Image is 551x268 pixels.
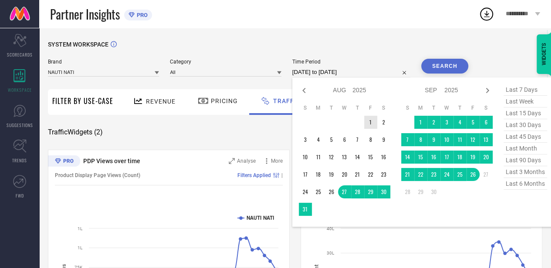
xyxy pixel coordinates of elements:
button: Search [421,59,468,74]
td: Sun Aug 24 2025 [299,185,312,198]
td: Thu Aug 07 2025 [351,133,364,146]
span: Filter By Use-Case [52,96,113,106]
td: Tue Aug 12 2025 [325,151,338,164]
span: SYSTEM WORKSPACE [48,41,108,48]
td: Wed Sep 17 2025 [440,151,453,164]
td: Tue Sep 23 2025 [427,168,440,181]
td: Sat Sep 20 2025 [480,151,493,164]
div: Next month [482,85,493,96]
td: Tue Sep 09 2025 [427,133,440,146]
td: Fri Aug 29 2025 [364,185,377,198]
span: Brand [48,59,159,65]
span: Partner Insights [50,5,120,23]
td: Thu Aug 14 2025 [351,151,364,164]
svg: Zoom [229,158,235,164]
th: Monday [312,104,325,111]
div: Open download list [479,6,494,22]
td: Sun Aug 03 2025 [299,133,312,146]
span: WORKSPACE [8,87,32,93]
td: Wed Aug 13 2025 [338,151,351,164]
td: Sun Aug 31 2025 [299,203,312,216]
td: Fri Aug 22 2025 [364,168,377,181]
td: Mon Aug 04 2025 [312,133,325,146]
td: Sun Aug 17 2025 [299,168,312,181]
th: Sunday [299,104,312,111]
th: Friday [466,104,480,111]
span: SCORECARDS [7,51,33,58]
span: TRENDS [12,157,27,164]
td: Mon Aug 11 2025 [312,151,325,164]
span: Traffic [273,97,301,104]
span: last 45 days [504,131,547,143]
span: SUGGESTIONS [7,122,33,128]
th: Thursday [453,104,466,111]
span: PDP Views over time [83,157,140,164]
td: Fri Sep 12 2025 [466,133,480,146]
td: Thu Sep 18 2025 [453,151,466,164]
td: Fri Aug 15 2025 [364,151,377,164]
span: Traffic Widgets ( 2 ) [48,128,103,137]
text: 1L [78,245,83,250]
span: More [271,158,283,164]
td: Sat Sep 13 2025 [480,133,493,146]
td: Wed Aug 27 2025 [338,185,351,198]
td: Sat Aug 16 2025 [377,151,390,164]
td: Fri Sep 19 2025 [466,151,480,164]
td: Tue Sep 02 2025 [427,116,440,129]
td: Tue Aug 26 2025 [325,185,338,198]
span: last 7 days [504,84,547,96]
td: Thu Sep 11 2025 [453,133,466,146]
text: 30L [327,251,335,255]
td: Tue Aug 19 2025 [325,168,338,181]
span: last 90 days [504,154,547,166]
td: Thu Aug 21 2025 [351,168,364,181]
td: Wed Sep 03 2025 [440,116,453,129]
td: Sun Sep 21 2025 [401,168,414,181]
td: Tue Aug 05 2025 [325,133,338,146]
td: Mon Sep 29 2025 [414,185,427,198]
td: Sat Aug 30 2025 [377,185,390,198]
span: last week [504,96,547,107]
th: Tuesday [325,104,338,111]
th: Saturday [377,104,390,111]
td: Sat Aug 09 2025 [377,133,390,146]
td: Mon Sep 01 2025 [414,116,427,129]
span: Pricing [211,97,238,104]
td: Fri Aug 08 2025 [364,133,377,146]
span: Revenue [146,98,176,105]
td: Sat Aug 02 2025 [377,116,390,129]
th: Wednesday [338,104,351,111]
td: Mon Sep 15 2025 [414,151,427,164]
td: Sat Aug 23 2025 [377,168,390,181]
th: Saturday [480,104,493,111]
td: Fri Aug 01 2025 [364,116,377,129]
th: Friday [364,104,377,111]
span: Category [170,59,281,65]
td: Sun Aug 10 2025 [299,151,312,164]
td: Mon Sep 08 2025 [414,133,427,146]
input: Select time period [292,67,410,77]
td: Wed Sep 10 2025 [440,133,453,146]
td: Wed Aug 20 2025 [338,168,351,181]
td: Thu Sep 25 2025 [453,168,466,181]
th: Sunday [401,104,414,111]
td: Mon Sep 22 2025 [414,168,427,181]
td: Wed Aug 06 2025 [338,133,351,146]
td: Sun Sep 07 2025 [401,133,414,146]
span: Time Period [292,59,410,65]
td: Sat Sep 06 2025 [480,116,493,129]
span: last month [504,143,547,154]
div: Premium [48,155,80,168]
td: Thu Aug 28 2025 [351,185,364,198]
td: Mon Aug 25 2025 [312,185,325,198]
span: Analyse [237,158,256,164]
span: Product Display Page Views (Count) [55,172,140,178]
span: FWD [16,192,24,199]
span: last 30 days [504,119,547,131]
th: Thursday [351,104,364,111]
td: Sun Sep 28 2025 [401,185,414,198]
th: Wednesday [440,104,453,111]
div: Previous month [299,85,309,96]
span: last 3 months [504,166,547,178]
td: Sun Sep 14 2025 [401,151,414,164]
